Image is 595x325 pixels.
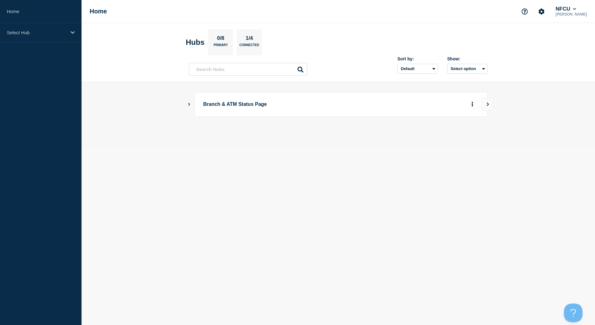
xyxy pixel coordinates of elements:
button: View [481,98,494,111]
button: NFCU [554,6,577,12]
input: Search Hubs [189,63,307,76]
button: More actions [468,99,476,110]
iframe: Help Scout Beacon - Open [564,304,583,322]
p: 0/8 [215,35,227,43]
p: Connected [239,43,259,50]
p: [PERSON_NAME] [554,12,588,16]
p: 1/4 [243,35,255,43]
div: Sort by: [397,56,438,61]
button: Select option [447,64,488,74]
p: Primary [213,43,228,50]
h2: Hubs [186,38,204,47]
button: Account settings [535,5,548,18]
button: Support [518,5,531,18]
div: Show: [447,56,488,61]
select: Sort by [397,64,438,74]
p: Branch & ATM Status Page [203,99,375,110]
button: Show Connected Hubs [188,102,191,107]
p: Select Hub [7,30,67,35]
h1: Home [90,8,107,15]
